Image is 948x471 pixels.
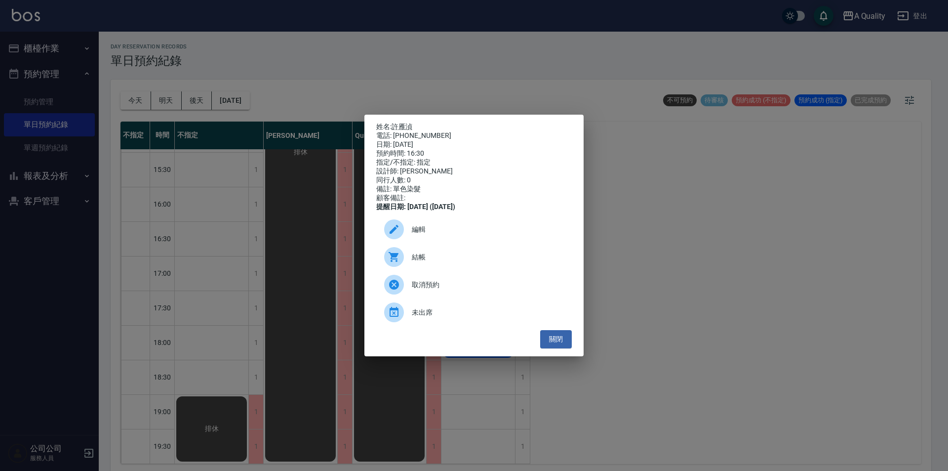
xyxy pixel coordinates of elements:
[412,280,564,290] span: 取消預約
[412,224,564,235] span: 編輯
[392,123,412,130] a: 許雁湞
[412,252,564,262] span: 結帳
[376,167,572,176] div: 設計師: [PERSON_NAME]
[376,149,572,158] div: 預約時間: 16:30
[376,203,572,212] div: 提醒日期: [DATE] ([DATE])
[376,243,572,271] a: 結帳
[412,307,564,318] span: 未出席
[376,158,572,167] div: 指定/不指定: 指定
[376,185,572,194] div: 備註: 單色染髮
[376,194,572,203] div: 顧客備註:
[376,123,572,131] p: 姓名:
[376,131,572,140] div: 電話: [PHONE_NUMBER]
[376,176,572,185] div: 同行人數: 0
[540,330,572,348] button: 關閉
[376,215,572,243] div: 編輯
[376,140,572,149] div: 日期: [DATE]
[376,271,572,299] div: 取消預約
[376,299,572,326] div: 未出席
